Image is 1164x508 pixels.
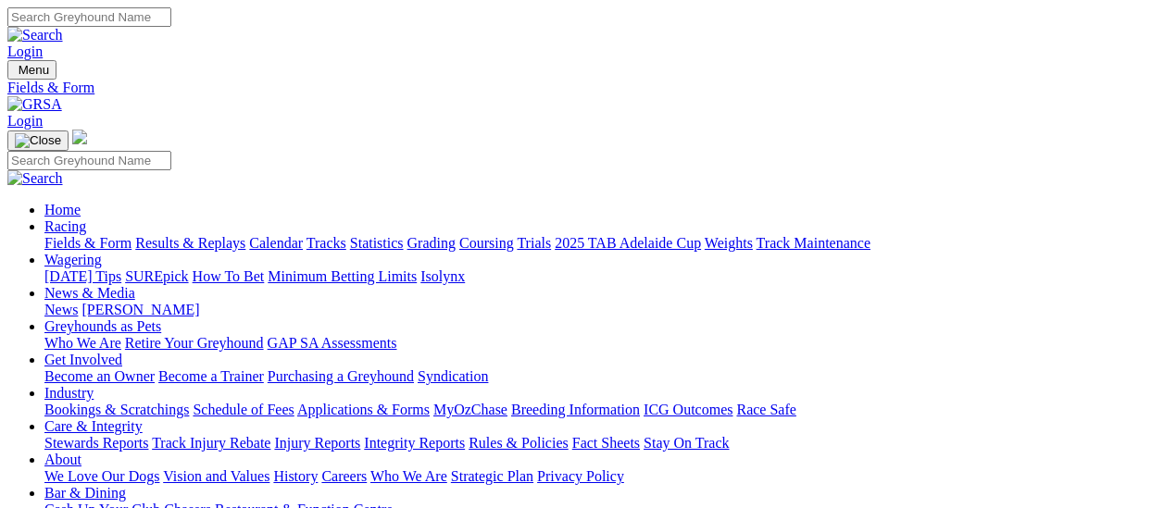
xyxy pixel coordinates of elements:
[72,130,87,144] img: logo-grsa-white.png
[370,468,447,484] a: Who We Are
[433,402,507,417] a: MyOzChase
[125,335,264,351] a: Retire Your Greyhound
[274,435,360,451] a: Injury Reports
[364,435,465,451] a: Integrity Reports
[268,335,397,351] a: GAP SA Assessments
[511,402,640,417] a: Breeding Information
[44,435,1157,452] div: Care & Integrity
[307,235,346,251] a: Tracks
[7,60,56,80] button: Toggle navigation
[81,302,199,317] a: [PERSON_NAME]
[268,268,417,284] a: Minimum Betting Limits
[44,418,143,434] a: Care & Integrity
[517,235,551,251] a: Trials
[44,318,161,334] a: Greyhounds as Pets
[350,235,404,251] a: Statistics
[7,80,1157,96] a: Fields & Form
[459,235,514,251] a: Coursing
[44,468,159,484] a: We Love Our Dogs
[158,368,264,384] a: Become a Trainer
[44,268,121,284] a: [DATE] Tips
[469,435,569,451] a: Rules & Policies
[44,368,155,384] a: Become an Owner
[7,130,69,151] button: Toggle navigation
[407,235,456,251] a: Grading
[7,151,171,170] input: Search
[7,96,62,113] img: GRSA
[163,468,269,484] a: Vision and Values
[193,402,294,417] a: Schedule of Fees
[249,235,303,251] a: Calendar
[44,368,1157,385] div: Get Involved
[705,235,753,251] a: Weights
[152,435,270,451] a: Track Injury Rebate
[44,268,1157,285] div: Wagering
[555,235,701,251] a: 2025 TAB Adelaide Cup
[418,368,488,384] a: Syndication
[757,235,870,251] a: Track Maintenance
[44,435,148,451] a: Stewards Reports
[44,468,1157,485] div: About
[420,268,465,284] a: Isolynx
[44,235,1157,252] div: Racing
[44,352,122,367] a: Get Involved
[125,268,188,284] a: SUREpick
[736,402,795,417] a: Race Safe
[321,468,367,484] a: Careers
[135,235,245,251] a: Results & Replays
[44,485,126,501] a: Bar & Dining
[44,335,121,351] a: Who We Are
[44,385,94,401] a: Industry
[297,402,430,417] a: Applications & Forms
[44,218,86,234] a: Racing
[44,285,135,301] a: News & Media
[15,133,61,148] img: Close
[44,452,81,467] a: About
[644,435,729,451] a: Stay On Track
[44,235,131,251] a: Fields & Form
[273,468,318,484] a: History
[7,43,43,59] a: Login
[7,170,63,187] img: Search
[572,435,640,451] a: Fact Sheets
[268,368,414,384] a: Purchasing a Greyhound
[7,27,63,43] img: Search
[44,402,1157,418] div: Industry
[193,268,265,284] a: How To Bet
[44,335,1157,352] div: Greyhounds as Pets
[537,468,624,484] a: Privacy Policy
[44,302,1157,318] div: News & Media
[7,113,43,129] a: Login
[7,7,171,27] input: Search
[44,402,189,417] a: Bookings & Scratchings
[19,63,49,77] span: Menu
[44,202,81,217] a: Home
[44,252,102,267] a: Wagering
[44,302,78,317] a: News
[644,402,732,417] a: ICG Outcomes
[451,468,533,484] a: Strategic Plan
